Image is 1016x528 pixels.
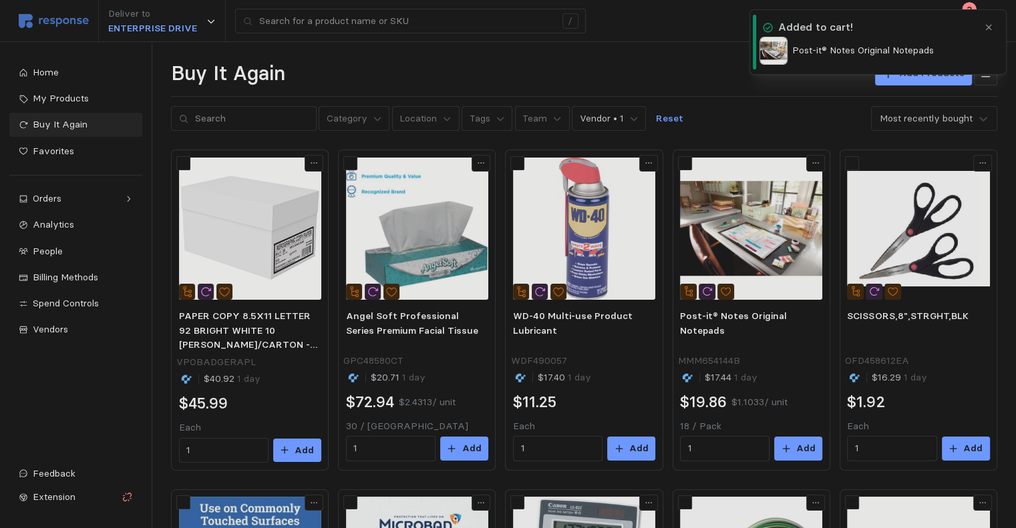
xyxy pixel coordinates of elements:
[195,107,309,131] input: Search
[171,61,285,87] h1: Buy It Again
[33,491,75,503] span: Extension
[880,111,973,125] div: Most recently bought
[796,441,816,456] p: Add
[562,13,578,29] div: /
[470,111,490,126] p: Tags
[9,292,142,316] a: Spend Controls
[273,439,321,463] button: Add
[327,111,367,126] p: Category
[778,20,853,35] h4: Added to cart!
[346,392,394,413] h2: $72.94
[678,354,740,368] p: MMM654144B
[759,37,788,65] img: 1012679653.jpg
[510,354,566,368] p: WDF490057
[179,158,321,300] img: BUBRICKS__SPRichards_VPOBADGERAPL_20241016132254.jpg
[680,158,822,300] img: 1012679653.jpg
[963,441,983,456] p: Add
[176,355,256,370] p: VPOBADGERAPL
[680,310,787,336] span: Post-it® Notes Original Notepads
[9,213,142,237] a: Analytics
[607,437,655,461] button: Add
[462,441,481,456] p: Add
[792,43,934,58] p: Post-it® Notes Original Notepads
[33,118,88,130] span: Buy It Again
[108,7,197,21] p: Deliver to
[179,393,228,414] h2: $45.99
[680,419,822,434] p: 18 / Pack
[33,297,99,309] span: Spend Controls
[731,371,757,383] span: 1 day
[845,354,909,368] p: OFD458612EA
[538,370,591,385] p: $17.40
[33,467,75,479] span: Feedback
[346,310,478,336] span: Angel Soft Professional Series Premium Facial Tissue
[343,354,403,368] p: GPC48580CT
[204,372,261,386] p: $40.92
[9,266,142,290] a: Billing Methods
[108,21,197,36] p: ENTERPRISE DRIVE
[33,92,89,104] span: My Products
[399,111,437,126] p: Location
[513,392,556,413] h2: $11.25
[580,111,624,126] p: Vendor • 1
[33,245,63,257] span: People
[847,392,884,413] h2: $1.92
[9,318,142,342] a: Vendors
[234,372,261,384] span: 1 day
[371,370,426,385] p: $20.71
[513,310,633,336] span: WD-40 Multi-use Product Lubricant
[33,145,74,157] span: Favorites
[688,437,762,461] input: Qty
[346,158,488,300] img: 1021422304.jpg
[847,310,968,322] span: SCISSORS,8",STRGHT,BLK
[440,437,488,461] button: Add
[33,192,119,206] div: Orders
[649,106,691,131] button: Reset
[656,111,683,126] p: Reset
[565,371,591,383] span: 1 day
[870,9,942,34] button: Get Help
[967,2,973,17] p: 2
[462,106,512,131] button: Tags
[392,106,460,131] button: Location
[9,140,142,164] a: Favorites
[513,158,655,300] img: 1030264531.jpg
[399,395,456,410] p: $2.4313 / unit
[353,437,428,461] input: Qty
[629,441,649,456] p: Add
[9,61,142,85] a: Home
[520,437,595,461] input: Qty
[186,439,261,463] input: Qty
[9,485,142,509] button: Extension
[901,371,927,383] span: 1 day
[9,187,142,211] a: Orders
[33,323,68,335] span: Vendors
[9,462,142,486] button: Feedback
[731,395,788,410] p: $1.1033 / unit
[33,218,74,230] span: Analytics
[847,158,989,300] img: BUBRICKS__SPRichards_OFD458612EA_20210102113809.jpg
[33,271,98,283] span: Billing Methods
[705,370,757,385] p: $17.44
[19,14,89,28] img: svg%3e
[179,421,321,435] p: Each
[847,419,989,434] p: Each
[33,66,59,78] span: Home
[872,370,927,385] p: $16.29
[513,419,655,434] p: Each
[515,106,570,131] button: Team
[346,419,488,434] p: 30 / [GEOGRAPHIC_DATA]
[942,437,990,461] button: Add
[680,392,727,413] h2: $19.86
[179,310,317,365] span: PAPER COPY 8.5X11 LETTER 92 BRIGHT WHITE 10 [PERSON_NAME]/CARTON - SOLD BY CARTON
[399,371,426,383] span: 1 day
[319,106,389,131] button: Category
[9,87,142,111] a: My Products
[295,443,314,458] p: Add
[774,437,822,461] button: Add
[855,437,929,461] input: Qty
[522,111,547,126] p: Team
[572,106,646,131] button: Vendor • 1
[9,113,142,137] a: Buy It Again
[259,9,555,33] input: Search for a product name or SKU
